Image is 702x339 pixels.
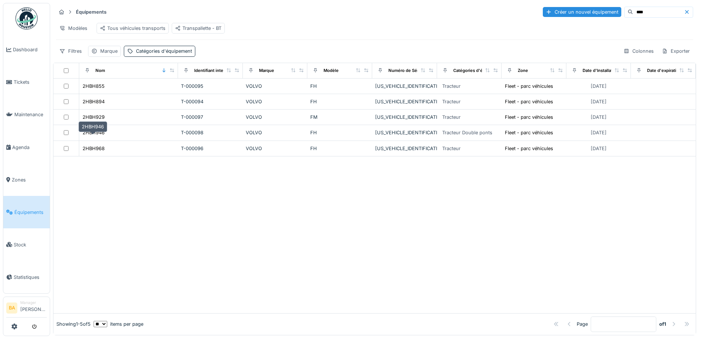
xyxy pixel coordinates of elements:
div: Modèles [56,23,91,34]
div: [US_VEHICLE_IDENTIFICATION_NUMBER] [375,129,434,136]
div: items per page [94,321,143,328]
div: Identifiant interne [194,68,230,74]
div: Filtres [56,46,85,56]
strong: of 1 [659,321,666,328]
div: FH [310,98,369,105]
div: Nom [95,68,105,74]
div: Tous véhicules transports [100,25,165,32]
a: Zones [3,163,50,196]
a: BA Manager[PERSON_NAME] [6,300,47,318]
div: [US_VEHICLE_IDENTIFICATION_NUMBER] [375,98,434,105]
div: Numéro de Série [388,68,422,74]
div: Marque [259,68,274,74]
span: Agenda [12,144,47,151]
div: Zone [518,68,528,74]
div: Fleet - parc véhicules [505,114,553,121]
li: [PERSON_NAME] [20,300,47,316]
div: VOLVO [246,145,305,152]
div: Manager [20,300,47,305]
div: Transpallette - BT [175,25,221,32]
div: 2HBH946 [83,129,105,136]
div: Catégories d'équipement [453,68,504,74]
div: VOLVO [246,83,305,90]
div: Date d'Installation [583,68,619,74]
div: Modèle [324,68,339,74]
span: Maintenance [14,111,47,118]
div: Showing 1 - 5 of 5 [56,321,91,328]
div: Tracteur [442,145,461,152]
div: T-000096 [181,145,240,152]
div: Catégories d'équipement [136,48,192,55]
div: Fleet - parc véhicules [505,145,553,152]
div: Page [577,321,588,328]
div: Fleet - parc véhicules [505,98,553,105]
div: VOLVO [246,129,305,136]
span: Zones [12,176,47,183]
div: [US_VEHICLE_IDENTIFICATION_NUMBER] [375,114,434,121]
strong: Équipements [73,8,109,15]
div: 2HBH894 [83,98,105,105]
div: Tracteur [442,114,461,121]
span: Stock [14,241,47,248]
a: Dashboard [3,34,50,66]
div: T-000095 [181,83,240,90]
div: 2HBH968 [83,145,105,152]
span: Équipements [14,209,47,216]
a: Stock [3,228,50,261]
div: Date d'expiration [647,68,681,74]
div: 2HBH855 [83,83,105,90]
div: FH [310,129,369,136]
span: Tickets [14,79,47,86]
div: [US_VEHICLE_IDENTIFICATION_NUMBER] [375,83,434,90]
div: [DATE] [591,129,607,136]
div: FH [310,145,369,152]
div: VOLVO [246,114,305,121]
div: 2HBH929 [83,114,105,121]
div: T-000098 [181,129,240,136]
a: Agenda [3,131,50,163]
div: [DATE] [591,114,607,121]
div: Tracteur Double ponts [442,129,492,136]
span: Dashboard [13,46,47,53]
div: [DATE] [591,83,607,90]
div: Fleet - parc véhicules [505,83,553,90]
div: Marque [100,48,118,55]
div: Tracteur [442,98,461,105]
div: Colonnes [620,46,657,56]
div: [US_VEHICLE_IDENTIFICATION_NUMBER] [375,145,434,152]
li: BA [6,302,17,314]
div: Tracteur [442,83,461,90]
a: Équipements [3,196,50,228]
div: T-000097 [181,114,240,121]
div: Fleet - parc véhicules [505,129,553,136]
a: Statistiques [3,261,50,293]
a: Tickets [3,66,50,98]
div: FM [310,114,369,121]
a: Maintenance [3,98,50,131]
img: Badge_color-CXgf-gQk.svg [15,7,38,30]
div: Exporter [659,46,693,56]
div: 2HBH946 [78,121,107,132]
div: [DATE] [591,145,607,152]
div: [DATE] [591,98,607,105]
span: Statistiques [14,274,47,281]
div: Créer un nouvel équipement [543,7,621,17]
div: FH [310,83,369,90]
div: VOLVO [246,98,305,105]
div: T-000094 [181,98,240,105]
